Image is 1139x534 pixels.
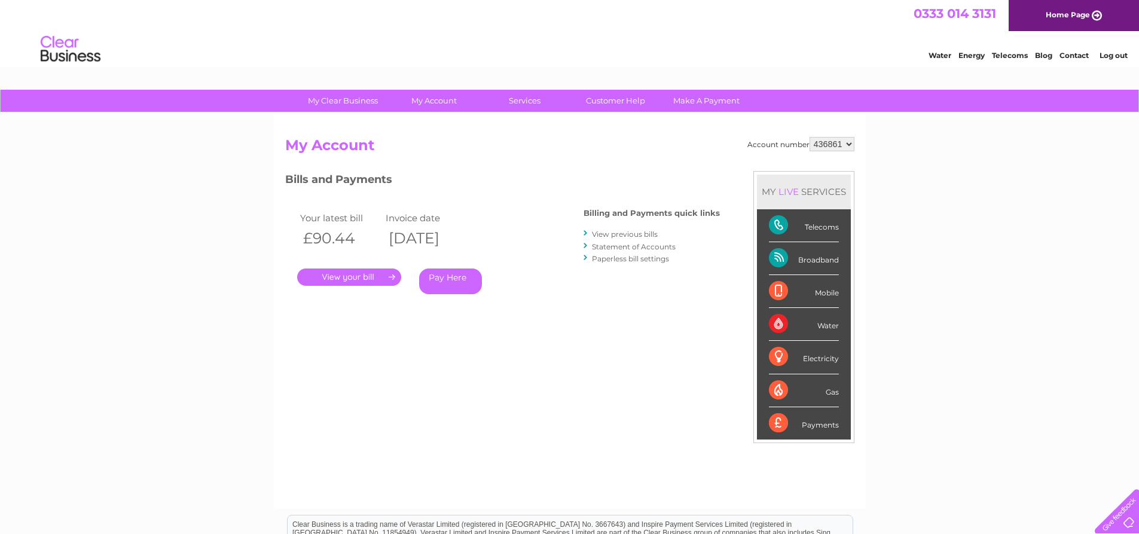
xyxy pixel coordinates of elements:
div: Clear Business is a trading name of Verastar Limited (registered in [GEOGRAPHIC_DATA] No. 3667643... [288,7,853,58]
div: LIVE [776,186,801,197]
a: Statement of Accounts [592,242,676,251]
div: Mobile [769,275,839,308]
a: My Account [384,90,483,112]
a: View previous bills [592,230,658,239]
a: 0333 014 3131 [914,6,996,21]
div: Telecoms [769,209,839,242]
th: [DATE] [383,226,469,251]
a: Paperless bill settings [592,254,669,263]
div: Account number [747,137,854,151]
div: Gas [769,374,839,407]
h2: My Account [285,137,854,160]
a: Log out [1100,51,1128,60]
div: Water [769,308,839,341]
a: Contact [1059,51,1089,60]
h3: Bills and Payments [285,171,720,192]
a: Blog [1035,51,1052,60]
td: Your latest bill [297,210,383,226]
h4: Billing and Payments quick links [584,209,720,218]
img: logo.png [40,31,101,68]
a: Make A Payment [657,90,756,112]
div: MY SERVICES [757,175,851,209]
a: Telecoms [992,51,1028,60]
th: £90.44 [297,226,383,251]
a: My Clear Business [294,90,392,112]
a: Water [929,51,951,60]
div: Payments [769,407,839,440]
a: Energy [958,51,985,60]
td: Invoice date [383,210,469,226]
div: Electricity [769,341,839,374]
a: Services [475,90,574,112]
a: Customer Help [566,90,665,112]
a: . [297,268,401,286]
a: Pay Here [419,268,482,294]
div: Broadband [769,242,839,275]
